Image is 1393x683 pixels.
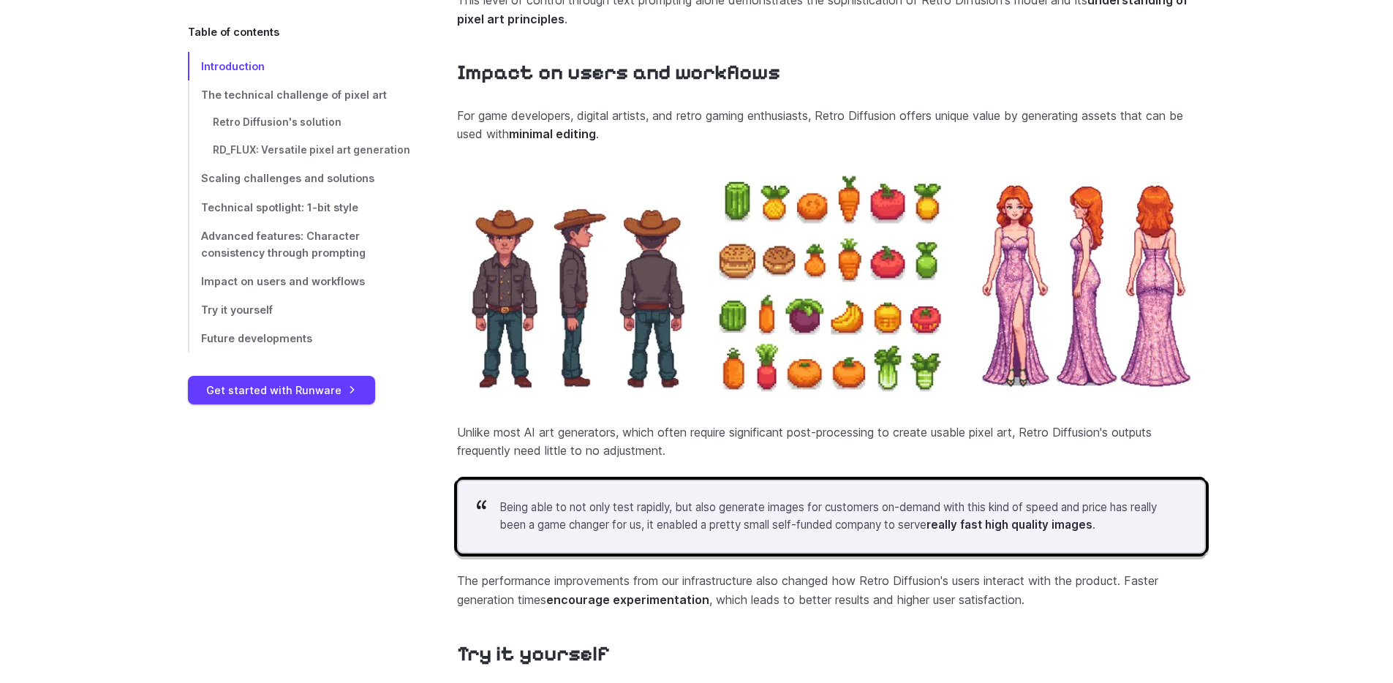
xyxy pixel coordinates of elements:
p: The performance improvements from our infrastructure also changed how Retro Diffusion's users int... [457,572,1206,609]
span: Introduction [201,60,265,72]
span: Advanced features: Character consistency through prompting [201,230,366,259]
strong: really fast high quality images [926,518,1092,532]
span: Retro Diffusion's solution [213,116,341,128]
img: a pixel art cowboy character shown from front, side, and back views, wearing a hat and western at... [457,163,699,405]
a: Retro Diffusion's solution [188,109,410,137]
a: Future developments [188,324,410,352]
p: Being able to not only test rapidly, but also generate images for customers on-demand with this k... [499,499,1181,535]
a: Introduction [188,52,410,80]
span: The technical challenge of pixel art [201,88,387,101]
a: Scaling challenges and solutions [188,165,410,193]
img: a pixel art character in a glamorous dress shown from front, side, and back views, with sparkling... [964,163,1206,405]
span: Future developments [201,332,312,344]
a: The technical challenge of pixel art [188,80,410,109]
a: Impact on users and workflows [188,267,410,295]
span: Impact on users and workflows [201,275,365,287]
p: Unlike most AI art generators, which often require significant post-processing to create usable p... [457,423,1206,461]
a: Try it yourself [188,295,410,324]
strong: minimal editing [509,127,596,141]
span: Table of contents [188,23,279,40]
span: RD_FLUX: Versatile pixel art generation [213,144,410,156]
a: RD_FLUX: Versatile pixel art generation [188,137,410,165]
a: Try it yourself [457,641,610,667]
a: Technical spotlight: 1-bit style [188,193,410,222]
span: Technical spotlight: 1-bit style [201,201,358,214]
span: Try it yourself [201,303,273,316]
a: Advanced features: Character consistency through prompting [188,222,410,267]
span: Scaling challenges and solutions [201,173,374,185]
strong: encourage experimentation [546,592,709,607]
img: a pixel art collection of colorful fruits and vegetables, presented as small, vibrant icons [710,163,952,405]
a: Impact on users and workflows [457,60,780,86]
p: For game developers, digital artists, and retro gaming enthusiasts, Retro Diffusion offers unique... [457,107,1206,144]
a: Get started with Runware [188,376,375,404]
